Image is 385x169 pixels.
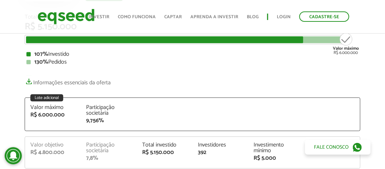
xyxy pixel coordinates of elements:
div: 14% [310,150,355,155]
div: Valor objetivo [30,142,75,148]
div: R$ 6.000.000 [30,112,75,118]
a: Como funciona [118,15,156,19]
a: Fale conosco [305,140,371,155]
div: Participação societária [86,142,131,154]
div: Investido [26,51,359,57]
a: Informações essenciais da oferta [25,76,111,86]
strong: Valor máximo [333,45,359,52]
a: Blog [247,15,259,19]
div: Participação societária [86,105,131,116]
strong: 130% [34,57,48,67]
div: 7,8% [86,155,131,161]
a: Login [277,15,291,19]
a: Investir [89,15,109,19]
div: Total investido [142,142,187,148]
div: 392 [198,150,243,155]
div: R$ 5.000 [254,155,299,161]
div: Pedidos [26,59,359,65]
img: EqSeed [37,7,95,26]
div: Investidores [198,142,243,148]
div: R$ 6.000.000 [333,32,359,55]
div: 9,756% [86,118,131,124]
a: Captar [164,15,182,19]
div: R$ 5.150.000 [142,150,187,155]
a: Cadastre-se [299,11,349,22]
strong: 107% [34,49,48,59]
div: Lote adicional [30,94,63,101]
div: Investimento mínimo [254,142,299,154]
a: Aprenda a investir [190,15,238,19]
div: R$ 4.800.000 [30,150,75,155]
div: Valor máximo [30,105,75,110]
